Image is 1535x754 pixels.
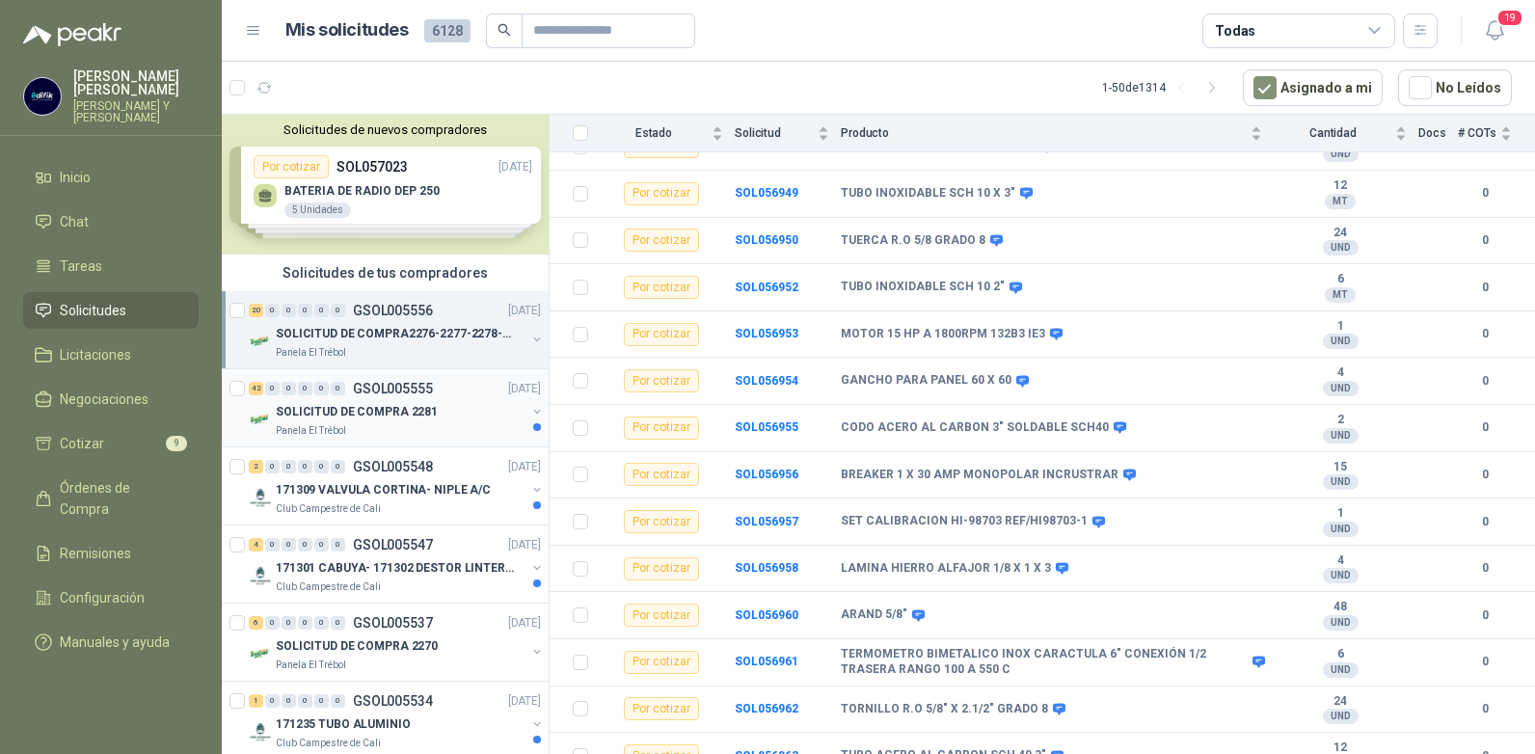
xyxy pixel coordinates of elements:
[1102,72,1227,103] div: 1 - 50 de 1314
[735,186,798,200] a: SOL056949
[353,538,433,552] p: GSOL005547
[1458,115,1535,152] th: # COTs
[73,69,199,96] p: [PERSON_NAME] [PERSON_NAME]
[735,515,798,528] b: SOL056957
[1458,372,1512,390] b: 0
[23,535,199,572] a: Remisiones
[276,736,381,751] p: Club Campestre de Cali
[73,100,199,123] p: [PERSON_NAME] Y [PERSON_NAME]
[298,460,312,473] div: 0
[841,514,1088,529] b: SET CALIBRACION HI-98703 REF/HI98703-1
[353,694,433,708] p: GSOL005534
[265,538,280,552] div: 0
[249,330,272,353] img: Company Logo
[624,417,699,440] div: Por cotizar
[508,536,541,554] p: [DATE]
[276,501,381,517] p: Club Campestre de Cali
[1323,568,1359,583] div: UND
[1477,13,1512,48] button: 19
[249,616,263,630] div: 6
[624,229,699,252] div: Por cotizar
[60,300,126,321] span: Solicitudes
[23,203,199,240] a: Chat
[285,16,409,44] h1: Mis solicitudes
[353,616,433,630] p: GSOL005537
[624,182,699,205] div: Por cotizar
[1215,20,1255,41] div: Todas
[1323,662,1359,678] div: UND
[353,460,433,473] p: GSOL005548
[23,292,199,329] a: Solicitudes
[841,420,1109,436] b: CODO ACERO AL CARBON 3" SOLDABLE SCH40
[1323,428,1359,444] div: UND
[265,460,280,473] div: 0
[249,689,545,751] a: 1 0 0 0 0 0 GSOL005534[DATE] Company Logo171235 TUBO ALUMINIOClub Campestre de Cali
[735,468,798,481] a: SOL056956
[276,423,346,439] p: Panela El Trébol
[282,538,296,552] div: 0
[314,694,329,708] div: 0
[298,304,312,317] div: 0
[249,538,263,552] div: 4
[1323,240,1359,256] div: UND
[265,616,280,630] div: 0
[735,655,798,668] b: SOL056961
[1274,413,1407,428] b: 2
[1458,231,1512,250] b: 0
[498,23,511,37] span: search
[276,403,438,421] p: SOLICITUD DE COMPRA 2281
[298,616,312,630] div: 0
[624,276,699,299] div: Por cotizar
[353,382,433,395] p: GSOL005555
[23,624,199,660] a: Manuales y ayuda
[1458,325,1512,343] b: 0
[424,19,471,42] span: 6128
[229,122,541,137] button: Solicitudes de nuevos compradores
[249,642,272,665] img: Company Logo
[600,126,708,140] span: Estado
[735,327,798,340] a: SOL056953
[841,233,985,249] b: TUERCA R.O 5/8 GRADO 8
[1458,513,1512,531] b: 0
[314,538,329,552] div: 0
[23,23,121,46] img: Logo peakr
[735,233,798,247] a: SOL056950
[841,280,1005,295] b: TUBO INOXIDABLE SCH 10 2"
[1458,466,1512,484] b: 0
[841,115,1274,152] th: Producto
[249,377,545,439] a: 42 0 0 0 0 0 GSOL005555[DATE] Company LogoSOLICITUD DE COMPRA 2281Panela El Trébol
[23,381,199,417] a: Negociaciones
[1274,178,1407,194] b: 12
[1323,522,1359,537] div: UND
[276,579,381,595] p: Club Campestre de Cali
[60,256,102,277] span: Tareas
[624,369,699,392] div: Por cotizar
[265,382,280,395] div: 0
[1458,559,1512,578] b: 0
[282,616,296,630] div: 0
[624,510,699,533] div: Por cotizar
[276,637,438,656] p: SOLICITUD DE COMPRA 2270
[331,304,345,317] div: 0
[735,561,798,575] b: SOL056958
[282,304,296,317] div: 0
[1274,319,1407,335] b: 1
[1274,553,1407,569] b: 4
[841,186,1015,202] b: TUBO INOXIDABLE SCH 10 X 3"
[1458,279,1512,297] b: 0
[249,304,263,317] div: 20
[1458,126,1496,140] span: # COTs
[353,304,433,317] p: GSOL005556
[624,697,699,720] div: Por cotizar
[735,702,798,715] a: SOL056962
[249,299,545,361] a: 20 0 0 0 0 0 GSOL005556[DATE] Company LogoSOLICITUD DE COMPRA2276-2277-2278-2284-2285-Panela El T...
[1323,615,1359,631] div: UND
[1325,287,1356,303] div: MT
[314,460,329,473] div: 0
[249,720,272,743] img: Company Logo
[249,460,263,473] div: 2
[249,486,272,509] img: Company Logo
